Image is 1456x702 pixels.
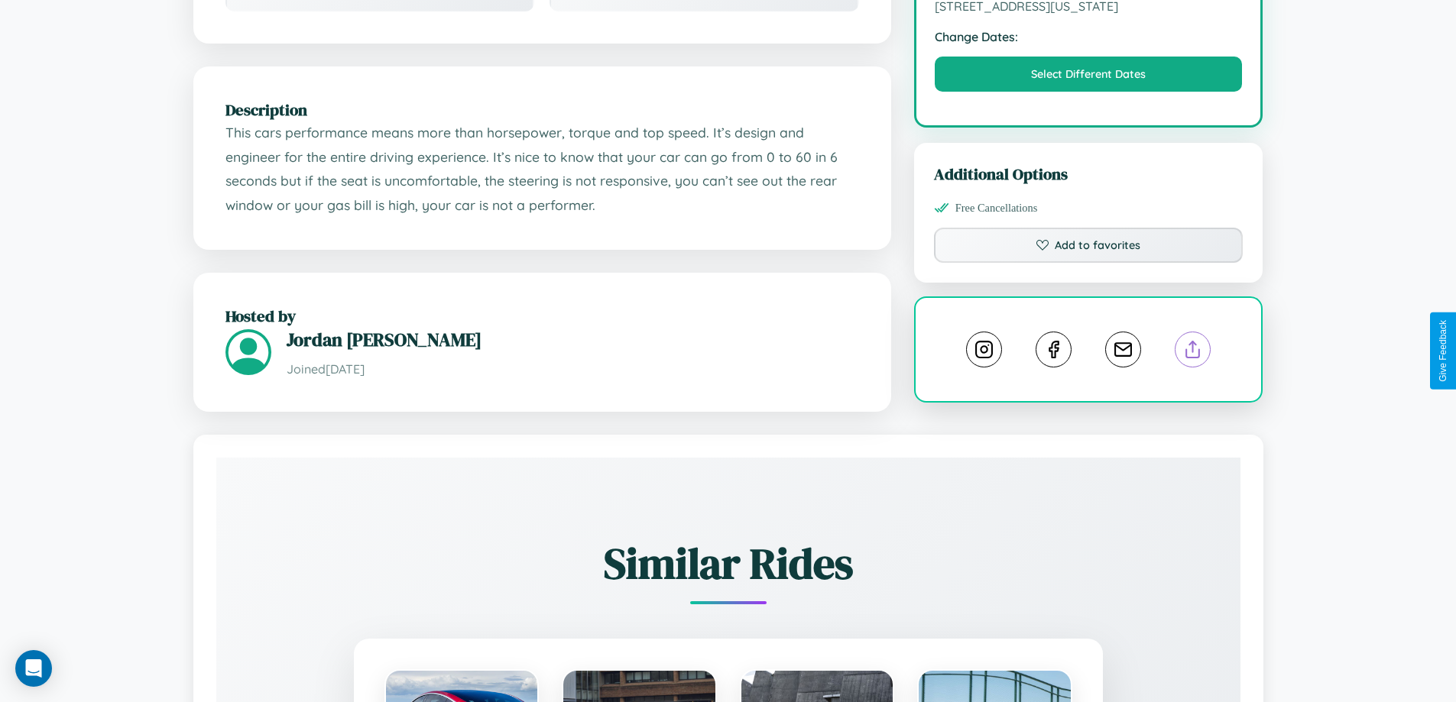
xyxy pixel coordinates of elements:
button: Add to favorites [934,228,1244,263]
h2: Hosted by [225,305,859,327]
h2: Description [225,99,859,121]
h3: Additional Options [934,163,1244,185]
h3: Jordan [PERSON_NAME] [287,327,859,352]
button: Select Different Dates [935,57,1243,92]
strong: Change Dates: [935,29,1243,44]
p: This cars performance means more than horsepower, torque and top speed. It’s design and engineer ... [225,121,859,218]
div: Give Feedback [1438,320,1448,382]
div: Open Intercom Messenger [15,650,52,687]
p: Joined [DATE] [287,358,859,380]
h2: Similar Rides [270,534,1187,593]
span: Free Cancellations [955,202,1038,215]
